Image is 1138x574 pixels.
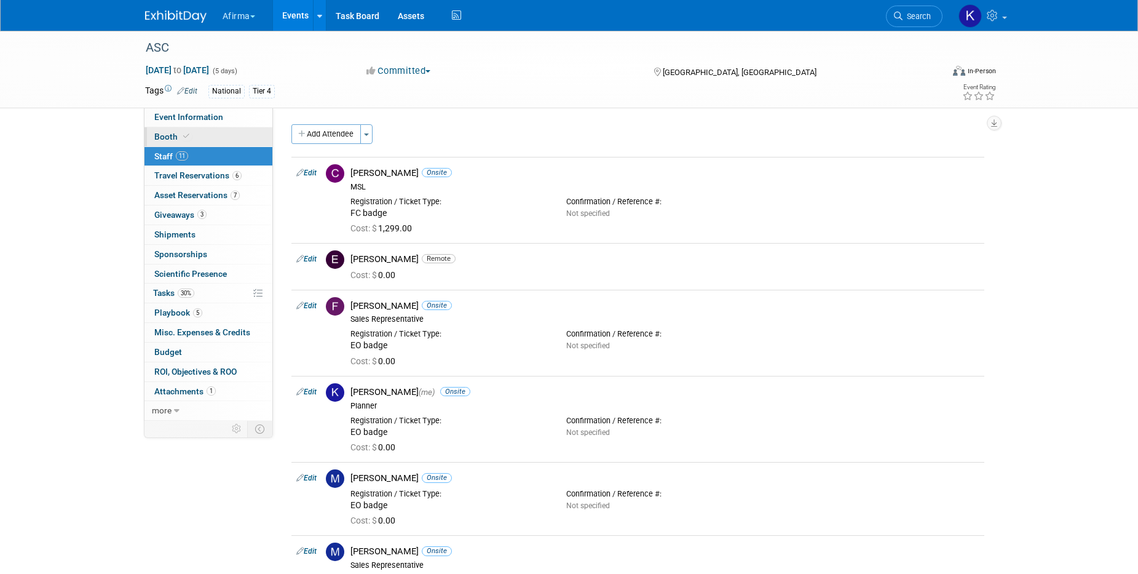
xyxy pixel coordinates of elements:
[144,225,272,244] a: Shipments
[231,191,240,200] span: 7
[141,37,924,59] div: ASC
[208,85,245,98] div: National
[350,208,548,219] div: FC badge
[870,64,997,82] div: Event Format
[326,164,344,183] img: C.jpg
[211,67,237,75] span: (5 days)
[144,108,272,127] a: Event Information
[350,197,548,207] div: Registration / Ticket Type:
[350,401,979,411] div: Planner
[350,416,548,426] div: Registration / Ticket Type:
[153,288,194,298] span: Tasks
[145,10,207,23] img: ExhibitDay
[350,270,400,280] span: 0.00
[154,170,242,180] span: Travel Reservations
[422,254,456,263] span: Remote
[350,253,979,265] div: [PERSON_NAME]
[154,249,207,259] span: Sponsorships
[958,4,982,28] img: Keirsten Davis
[144,205,272,225] a: Giveaways3
[145,65,210,76] span: [DATE] [DATE]
[566,341,610,350] span: Not specified
[350,329,548,339] div: Registration / Ticket Type:
[350,270,378,280] span: Cost: $
[178,289,194,298] span: 30%
[296,255,317,263] a: Edit
[249,85,275,98] div: Tier 4
[967,66,996,76] div: In-Person
[422,301,452,310] span: Onsite
[350,546,979,557] div: [PERSON_NAME]
[154,386,216,396] span: Attachments
[350,223,378,233] span: Cost: $
[154,190,240,200] span: Asset Reservations
[193,308,202,317] span: 5
[154,229,196,239] span: Shipments
[296,301,317,310] a: Edit
[144,186,272,205] a: Asset Reservations7
[296,547,317,556] a: Edit
[419,388,435,397] span: (me)
[886,6,942,27] a: Search
[566,501,610,510] span: Not specified
[144,127,272,146] a: Booth
[422,546,452,556] span: Onsite
[350,489,548,499] div: Registration / Ticket Type:
[154,327,250,337] span: Misc. Expenses & Credits
[176,151,188,161] span: 11
[422,168,452,177] span: Onsite
[350,356,400,366] span: 0.00
[350,300,979,312] div: [PERSON_NAME]
[291,124,361,144] button: Add Attendee
[154,269,227,279] span: Scientific Presence
[350,500,548,511] div: EO badge
[296,474,317,482] a: Edit
[350,560,979,570] div: Sales Representative
[154,132,192,142] span: Booth
[362,65,435,78] button: Committed
[350,167,979,179] div: [PERSON_NAME]
[154,151,188,161] span: Staff
[144,265,272,284] a: Scientific Presence
[144,343,272,362] a: Budget
[177,87,197,95] a: Edit
[326,383,344,402] img: K.jpg
[226,421,248,437] td: Personalize Event Tab Strip
[962,84,995,90] div: Event Rating
[145,84,197,98] td: Tags
[154,210,207,220] span: Giveaways
[566,428,610,437] span: Not specified
[197,210,207,219] span: 3
[326,469,344,488] img: M.jpg
[296,388,317,396] a: Edit
[152,405,172,415] span: more
[350,442,400,452] span: 0.00
[566,197,764,207] div: Confirmation / Reference #:
[350,427,548,438] div: EO badge
[350,182,979,192] div: MSL
[144,362,272,381] a: ROI, Objectives & ROO
[326,543,344,561] img: M.jpg
[144,382,272,401] a: Attachments1
[144,166,272,185] a: Travel Reservations6
[350,356,378,366] span: Cost: $
[566,209,610,218] span: Not specified
[350,516,400,525] span: 0.00
[154,308,202,317] span: Playbook
[350,223,417,233] span: 1,299.00
[326,250,344,269] img: E.jpg
[172,65,183,75] span: to
[296,169,317,177] a: Edit
[350,314,979,324] div: Sales Representative
[144,303,272,322] a: Playbook5
[663,68,816,77] span: [GEOGRAPHIC_DATA], [GEOGRAPHIC_DATA]
[953,66,965,76] img: Format-Inperson.png
[350,340,548,351] div: EO badge
[566,489,764,499] div: Confirmation / Reference #:
[566,329,764,339] div: Confirmation / Reference #:
[350,442,378,452] span: Cost: $
[232,171,242,180] span: 6
[154,367,237,377] span: ROI, Objectives & ROO
[144,401,272,420] a: more
[326,297,344,316] img: F.jpg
